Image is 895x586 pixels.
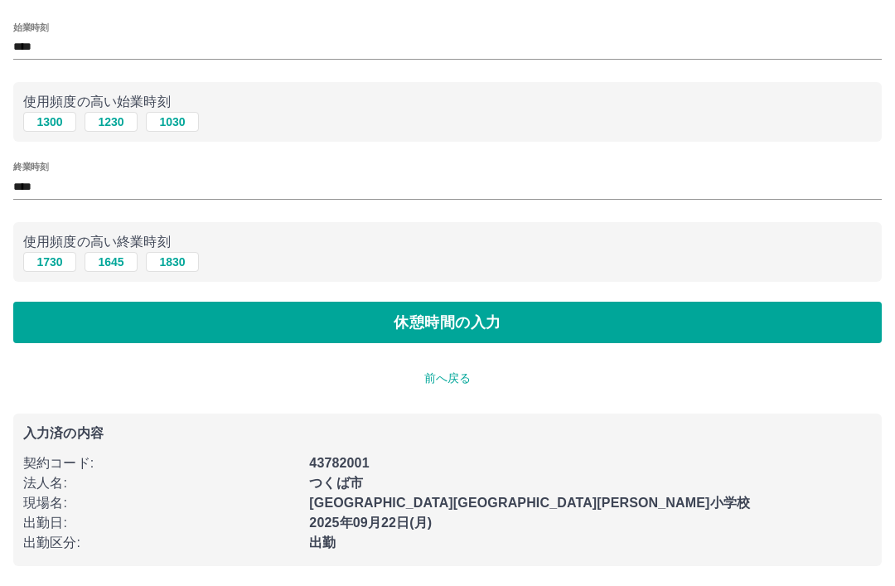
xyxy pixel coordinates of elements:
[13,21,48,33] label: 始業時刻
[309,516,432,530] b: 2025年09月22日(月)
[85,252,138,272] button: 1645
[23,232,872,252] p: 使用頻度の高い終業時刻
[309,456,369,470] b: 43782001
[309,535,336,550] b: 出勤
[23,252,76,272] button: 1730
[23,513,299,533] p: 出勤日 :
[23,453,299,473] p: 契約コード :
[23,493,299,513] p: 現場名 :
[13,161,48,173] label: 終業時刻
[146,112,199,132] button: 1030
[13,302,882,343] button: 休憩時間の入力
[23,533,299,553] p: 出勤区分 :
[85,112,138,132] button: 1230
[23,92,872,112] p: 使用頻度の高い始業時刻
[146,252,199,272] button: 1830
[13,370,882,387] p: 前へ戻る
[309,496,750,510] b: [GEOGRAPHIC_DATA][GEOGRAPHIC_DATA][PERSON_NAME]小学校
[23,473,299,493] p: 法人名 :
[23,112,76,132] button: 1300
[23,427,872,440] p: 入力済の内容
[309,476,363,490] b: つくば市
